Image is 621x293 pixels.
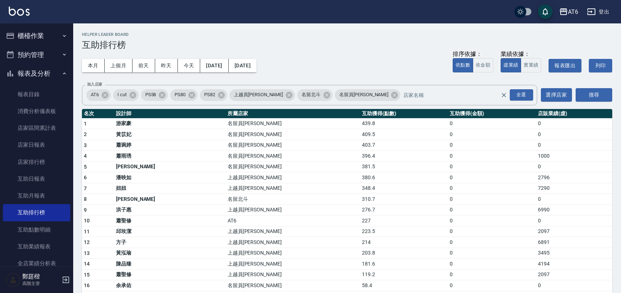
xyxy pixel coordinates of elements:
span: 5 [84,164,87,170]
td: 4194 [536,259,612,270]
a: 互助業績報表 [3,238,70,255]
td: 0 [536,129,612,140]
a: 店家日報表 [3,136,70,153]
span: 11 [84,229,90,234]
td: 2097 [536,226,612,237]
button: 實業績 [521,58,541,72]
a: 店家區間累計表 [3,120,70,136]
td: 方子 [114,237,226,248]
img: Logo [9,7,30,16]
td: 上越員[PERSON_NAME] [226,248,360,259]
td: 203.8 [360,248,448,259]
td: 黃泓瑜 [114,248,226,259]
td: 0 [448,215,536,226]
th: 所屬店家 [226,109,360,119]
th: 互助獲得(點數) [360,109,448,119]
h5: 鄭莛楷 [22,273,60,280]
span: 名留員[PERSON_NAME] [335,91,393,98]
td: 227 [360,215,448,226]
td: 洪子惠 [114,204,226,215]
th: 互助獲得(金額) [448,109,536,119]
span: 8 [84,196,87,202]
a: 互助日報表 [3,170,70,187]
span: 12 [84,239,90,245]
td: 2097 [536,269,612,280]
button: 列印 [589,59,612,72]
td: 181.6 [360,259,448,270]
button: 預約管理 [3,45,70,64]
span: I cut [113,91,131,98]
td: 276.7 [360,204,448,215]
td: 名留員[PERSON_NAME] [226,118,360,129]
td: 0 [536,161,612,172]
td: 名留員[PERSON_NAME] [226,151,360,162]
td: [PERSON_NAME] [114,161,226,172]
button: 上個月 [105,59,132,72]
td: 上越員[PERSON_NAME] [226,204,360,215]
div: AT6 [568,7,578,16]
button: save [538,4,553,19]
td: 名留員[PERSON_NAME] [226,129,360,140]
button: 選擇店家 [541,88,572,102]
button: 本月 [82,59,105,72]
span: 名留北斗 [297,91,325,98]
button: AT6 [556,4,581,19]
label: 加入店家 [87,82,102,87]
h3: 互助排行榜 [82,40,612,50]
span: AT6 [86,91,103,98]
td: 黃苡妃 [114,129,226,140]
td: 上越員[PERSON_NAME] [226,172,360,183]
td: 0 [448,140,536,151]
span: PS80 [170,91,190,98]
div: PS58 [141,89,168,101]
td: 陳品臻 [114,259,226,270]
td: 蕭聖修 [114,269,226,280]
td: 1000 [536,151,612,162]
td: 380.6 [360,172,448,183]
td: 0 [536,194,612,205]
td: 名留北斗 [226,194,360,205]
button: 搜尋 [576,88,612,102]
span: PS82 [200,91,220,98]
td: 0 [448,248,536,259]
td: 0 [448,259,536,270]
td: 0 [448,183,536,194]
a: 消費分析儀表板 [3,103,70,120]
a: 報表目錄 [3,86,70,103]
td: 上越員[PERSON_NAME] [226,237,360,248]
button: Open [508,88,535,102]
td: 邱玫潔 [114,226,226,237]
td: 310.7 [360,194,448,205]
div: 業績依據： [501,50,541,58]
button: 虛業績 [501,58,521,72]
td: 0 [448,226,536,237]
td: 上越員[PERSON_NAME] [226,183,360,194]
td: 348.4 [360,183,448,194]
span: 13 [84,250,90,256]
button: [DATE] [229,59,257,72]
p: 高階主管 [22,280,60,287]
span: 4 [84,153,87,159]
button: 櫃檯作業 [3,26,70,45]
input: 店家名稱 [401,89,513,101]
span: 6 [84,174,87,180]
td: 6990 [536,204,612,215]
td: 上越員[PERSON_NAME] [226,269,360,280]
td: 6891 [536,237,612,248]
button: [DATE] [200,59,228,72]
td: 0 [448,161,536,172]
button: 前天 [132,59,155,72]
td: 名留員[PERSON_NAME] [226,280,360,291]
span: 2 [84,131,87,137]
div: 排序依據： [453,50,493,58]
td: 403.7 [360,140,448,151]
td: 蕭雨琇 [114,151,226,162]
button: 今天 [178,59,201,72]
td: 0 [448,204,536,215]
span: 7 [84,185,87,191]
a: 互助排行榜 [3,204,70,221]
td: 蕭琬婷 [114,140,226,151]
button: 報表匯出 [549,59,581,72]
td: 0 [448,269,536,280]
td: 58.4 [360,280,448,291]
